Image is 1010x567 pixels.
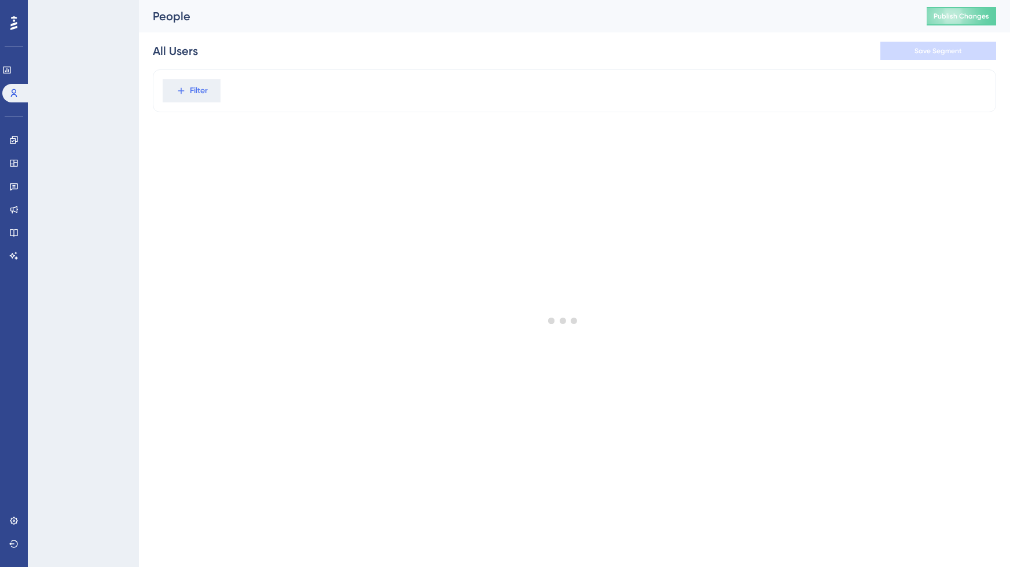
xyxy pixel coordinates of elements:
div: People [153,8,898,24]
span: Publish Changes [934,12,989,21]
button: Save Segment [880,42,996,60]
button: Publish Changes [927,7,996,25]
div: All Users [153,43,198,59]
span: Save Segment [914,46,962,56]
